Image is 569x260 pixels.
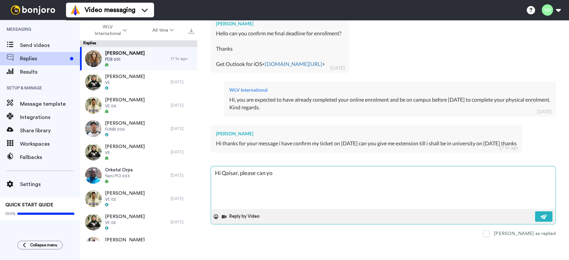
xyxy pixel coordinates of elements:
a: [PERSON_NAME]VE[DATE] [80,70,197,94]
div: [DATE] [171,79,194,85]
div: 17 hr ago [499,144,518,151]
span: FUNBI 006 [105,127,145,132]
a: Orkatul OrpaYemi PCI 003[DATE] [80,164,197,187]
span: [PERSON_NAME] [105,237,145,243]
span: [PERSON_NAME] [105,73,145,80]
div: Hi, you are expected to have already completed your online enrolment and be on campus before [DAT... [229,96,550,111]
div: WLV International [229,87,550,93]
span: QUICK START GUIDE [5,203,53,207]
img: 20357b13-09c5-4b1e-98cd-6bacbcb48d6b-thumb.jpg [85,120,102,137]
span: VE [105,150,145,155]
img: export.svg [189,28,194,34]
div: [DATE] [330,65,345,71]
div: Hello can you confirm me final deadline for enrollment? Thanks Get Outlook for iOS< > [216,30,343,68]
div: [DATE] [171,219,194,225]
span: VE 02 [105,197,145,202]
a: [DOMAIN_NAME][URL] [265,61,322,67]
div: [PERSON_NAME] [216,130,517,137]
div: [DATE] [537,108,552,115]
img: bj-logo-header-white.svg [8,5,58,15]
button: Export all results that match these filters now. [187,25,196,35]
img: vm-color.svg [70,5,81,15]
button: Collapse menu [17,241,63,249]
a: [PERSON_NAME]FUNBI 006[DATE] [80,117,197,140]
img: 96206b34-541a-47b1-987b-93f7214ccb4b-thumb.jpg [85,237,102,254]
img: send-white.svg [540,214,548,219]
img: b7a95c32-d3d2-455d-b707-40783128711b-thumb.jpg [85,74,102,90]
span: VE [105,80,145,85]
span: Collapse menu [30,242,57,248]
span: [PERSON_NAME] [105,50,145,57]
a: [PERSON_NAME]PDB 00117 hr ago [80,47,197,70]
img: 9d005285-f2cd-48ce-ae0f-47eda6f368c7-thumb.jpg [85,144,102,160]
img: 139000d5-7d0b-4327-a7b9-3e70836d1946-thumb.jpg [85,50,102,67]
div: [DATE] [171,149,194,155]
div: [DATE] [171,103,194,108]
a: [PERSON_NAME]VE 06[DATE] [80,94,197,117]
span: [PERSON_NAME] [105,97,145,103]
span: Message template [20,100,80,108]
span: VE 06 [105,103,145,109]
button: Reply by Video [221,212,262,222]
div: [PERSON_NAME] as replied [494,230,556,237]
span: Orkatul Orpa [105,167,133,173]
span: Replies [20,55,67,63]
span: Yemi PCI 003 [105,173,133,179]
span: Workspaces [20,140,80,148]
span: VE 05 [105,220,145,225]
span: WLV International [94,24,121,37]
span: [PERSON_NAME] [105,190,145,197]
a: [PERSON_NAME]VE[DATE] [80,140,197,164]
textarea: Hi Qaisar, please can yo [211,166,555,209]
div: [PERSON_NAME] [216,20,343,27]
div: [DATE] [171,196,194,201]
span: [PERSON_NAME] [105,120,145,127]
a: [PERSON_NAME]VE 02[DATE] [80,187,197,210]
span: Results [20,68,80,76]
a: [PERSON_NAME]VE 05[DATE] [80,210,197,234]
img: 0679e79f-bf66-4ac1-86ef-078eae539f64-thumb.jpg [85,97,102,114]
span: [PERSON_NAME] [105,143,145,150]
a: [PERSON_NAME]DEP 001[DATE] [80,234,197,257]
div: Hi thanks for your message i have confirm my ticket on [DATE] can you give me extension till i sh... [216,140,517,147]
span: Send videos [20,41,80,49]
span: 100% [5,211,16,216]
span: [PERSON_NAME] [105,213,145,220]
div: [DATE] [171,173,194,178]
img: c5771198-484c-41a4-a086-442532575777-thumb.jpg [85,214,102,230]
span: Fallbacks [20,153,80,161]
div: Replies [80,40,197,47]
span: PDB 001 [105,57,145,62]
button: WLV International [81,21,140,40]
img: 62ddf3be-d088-421e-bd24-cb50b731b943-thumb.jpg [85,190,102,207]
span: Video messaging [85,5,135,15]
button: All time [140,24,187,36]
div: 17 hr ago [171,56,194,61]
img: 3e23c4d3-1de5-4687-a0b0-757430013745-thumb.jpg [85,167,102,184]
div: [DATE] [171,126,194,131]
span: Share library [20,127,80,135]
span: Settings [20,180,80,188]
span: Integrations [20,113,80,121]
